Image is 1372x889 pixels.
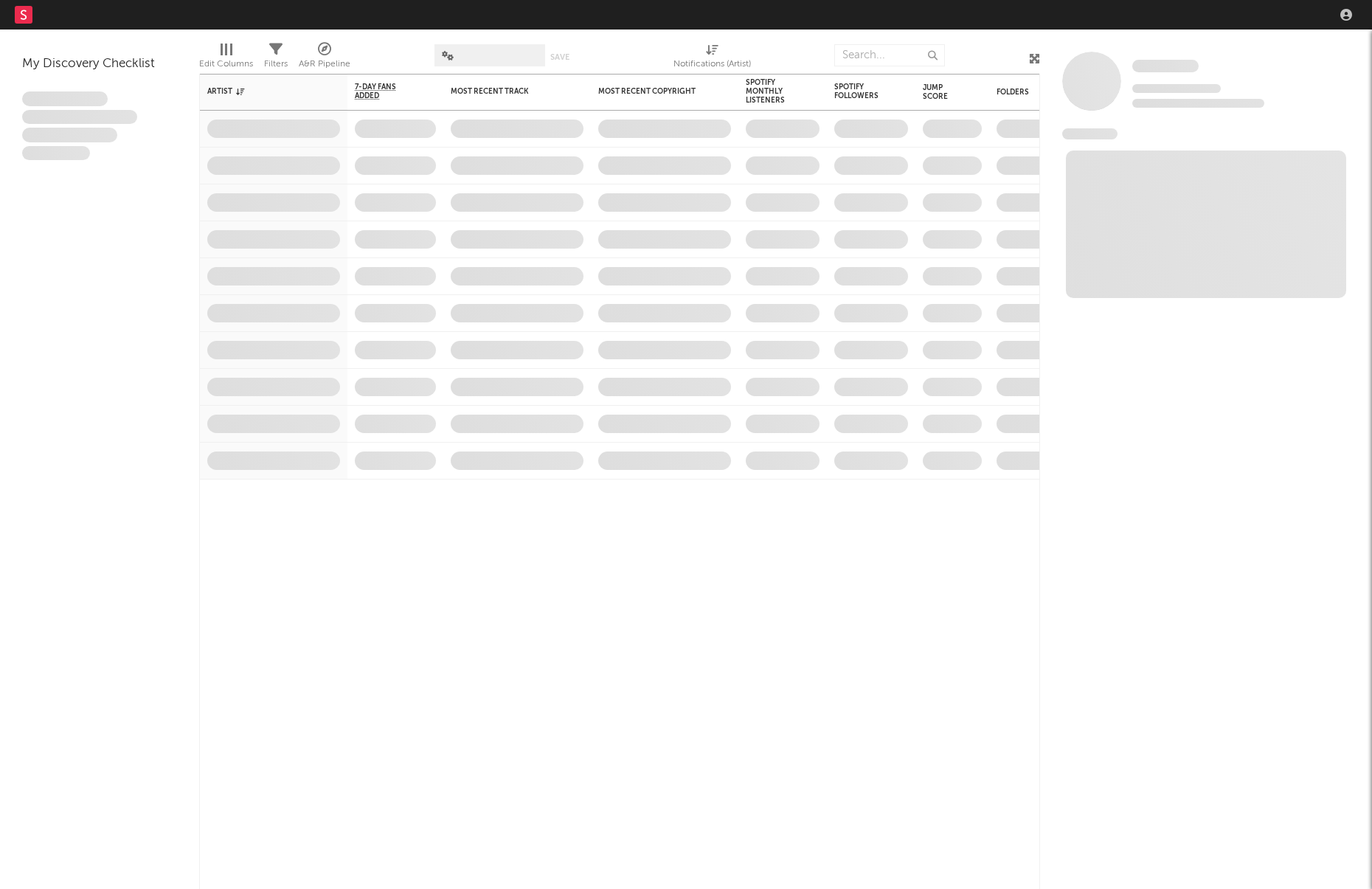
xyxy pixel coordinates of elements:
span: Aliquam viverra [22,146,90,161]
div: Artist [207,87,318,96]
a: Some Artist [1132,59,1199,74]
div: Edit Columns [199,37,253,80]
span: Lorem ipsum dolor [22,91,108,106]
span: 7-Day Fans Added [355,83,414,100]
span: Tracking Since: [DATE] [1132,84,1221,93]
input: Search... [834,44,945,66]
div: Folders [997,88,1107,97]
button: Save [550,53,569,61]
div: A&R Pipeline [299,37,350,80]
span: Some Artist [1132,60,1199,72]
div: Spotify Monthly Listeners [746,78,797,105]
span: Integer aliquet in purus et [22,110,137,125]
span: Praesent ac interdum [22,128,117,142]
div: Notifications (Artist) [673,37,751,80]
div: Most Recent Track [451,87,561,96]
div: My Discovery Checklist [22,55,177,73]
div: Edit Columns [199,55,253,73]
div: Filters [264,37,288,80]
div: A&R Pipeline [299,55,350,73]
div: Notifications (Artist) [673,55,751,73]
span: News Feed [1062,128,1118,139]
span: 0 fans last week [1132,99,1264,108]
div: Jump Score [923,83,960,101]
div: Most Recent Copyright [598,87,709,96]
div: Spotify Followers [834,83,886,100]
div: Filters [264,55,288,73]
